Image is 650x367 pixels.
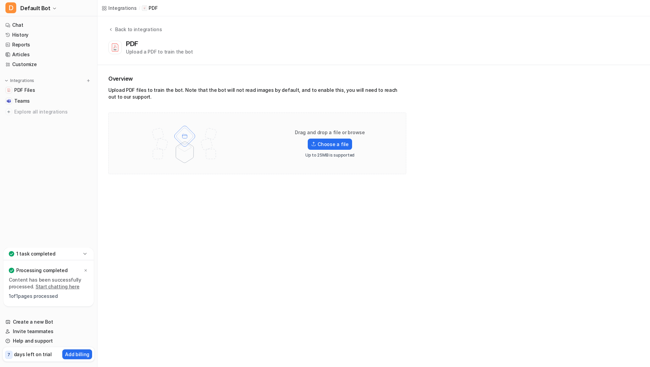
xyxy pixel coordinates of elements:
[113,26,162,33] div: Back to integrations
[36,284,80,289] a: Start chatting here
[108,87,406,103] div: Upload PDF files to train the bot. Note that the bot will not read images by default, and to enab...
[65,351,89,358] p: Add billing
[3,107,94,117] a: Explore all integrations
[16,267,67,274] p: Processing completed
[3,317,94,327] a: Create a new Bot
[5,2,16,13] span: D
[126,40,141,48] div: PDF
[142,5,157,12] a: PDF iconPDF
[14,87,35,94] span: PDF Files
[308,139,352,150] label: Choose a file
[5,108,12,115] img: explore all integrations
[295,129,365,136] p: Drag and drop a file or browse
[3,50,94,59] a: Articles
[16,250,56,257] p: 1 task completed
[9,277,88,290] p: Content has been successfully processed.
[140,120,229,167] img: File upload illustration
[62,349,92,359] button: Add billing
[108,4,137,12] div: Integrations
[108,75,406,83] h2: Overview
[7,352,10,358] p: 7
[3,85,94,95] a: PDF FilesPDF Files
[143,6,146,10] img: PDF icon
[3,96,94,106] a: TeamsTeams
[3,336,94,346] a: Help and support
[311,142,316,146] img: Upload icon
[9,293,88,300] p: 1 of 1 pages processed
[126,48,193,55] div: Upload a PDF to train the bot
[149,5,157,12] p: PDF
[86,78,91,83] img: menu_add.svg
[20,3,50,13] span: Default Bot
[102,4,137,12] a: Integrations
[3,20,94,30] a: Chat
[139,5,140,11] span: /
[3,77,36,84] button: Integrations
[3,327,94,336] a: Invite teammates
[14,351,52,358] p: days left on trial
[3,40,94,49] a: Reports
[7,99,11,103] img: Teams
[305,152,354,158] p: Up to 25MB is supported
[3,60,94,69] a: Customize
[14,98,30,104] span: Teams
[4,78,9,83] img: expand menu
[7,88,11,92] img: PDF Files
[3,30,94,40] a: History
[108,26,162,40] button: Back to integrations
[10,78,34,83] p: Integrations
[14,106,92,117] span: Explore all integrations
